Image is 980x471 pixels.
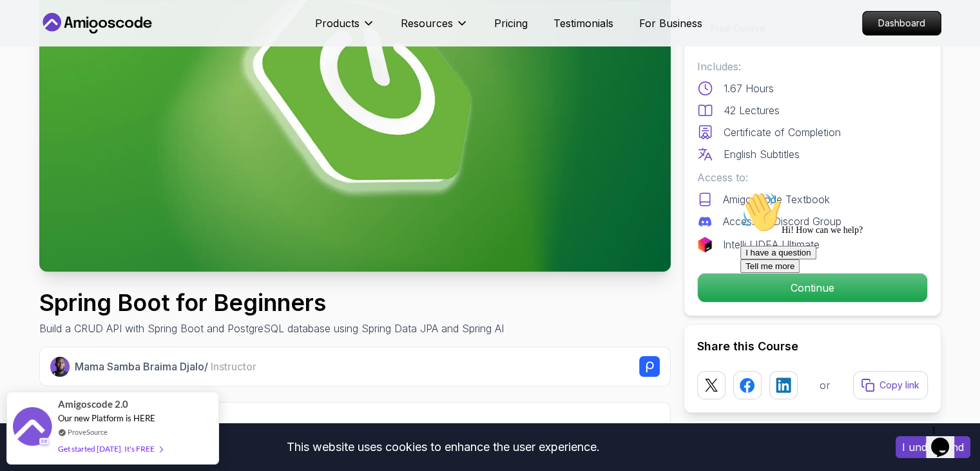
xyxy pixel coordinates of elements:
div: Get started [DATE]. It's FREE [58,441,162,456]
p: AmigosCode Textbook [723,192,830,207]
p: Resources [401,15,453,31]
p: Includes: [697,59,928,74]
span: Instructor [211,360,256,373]
h2: What you will learn [55,418,655,436]
img: jetbrains logo [697,237,713,252]
span: Hi! How can we help? [5,39,128,48]
button: Continue [697,273,928,303]
p: Build a CRUD API with Spring Boot and PostgreSQL database using Spring Data JPA and Spring AI [39,321,504,336]
button: Products [315,15,375,41]
p: English Subtitles [724,146,800,162]
a: Pricing [494,15,528,31]
div: 👋Hi! How can we help?I have a questionTell me more [5,5,237,86]
span: Amigoscode 2.0 [58,397,128,412]
a: Dashboard [862,11,941,35]
iframe: chat widget [735,186,967,413]
p: Access to Discord Group [723,214,841,229]
p: 1.67 Hours [724,81,774,96]
p: Products [315,15,360,31]
p: 42 Lectures [724,103,780,118]
img: Nelson Djalo [50,357,70,377]
button: Resources [401,15,468,41]
img: :wave: [5,5,46,46]
a: ProveSource [68,426,108,437]
button: Accept cookies [896,436,970,458]
span: Our new Platform is HERE [58,413,155,423]
button: I have a question [5,59,81,73]
img: provesource social proof notification image [13,407,52,449]
p: Dashboard [863,12,941,35]
h1: Spring Boot for Beginners [39,290,504,316]
iframe: chat widget [926,419,967,458]
a: Testimonials [553,15,613,31]
a: For Business [639,15,702,31]
div: This website uses cookies to enhance the user experience. [10,433,876,461]
p: Mama Samba Braima Djalo / [75,359,256,374]
h2: Share this Course [697,337,928,356]
p: IntelliJ IDEA Ultimate [723,237,820,252]
p: Access to: [697,170,928,185]
button: Tell me more [5,73,64,86]
p: Certificate of Completion [724,125,841,140]
p: Continue [698,274,927,302]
